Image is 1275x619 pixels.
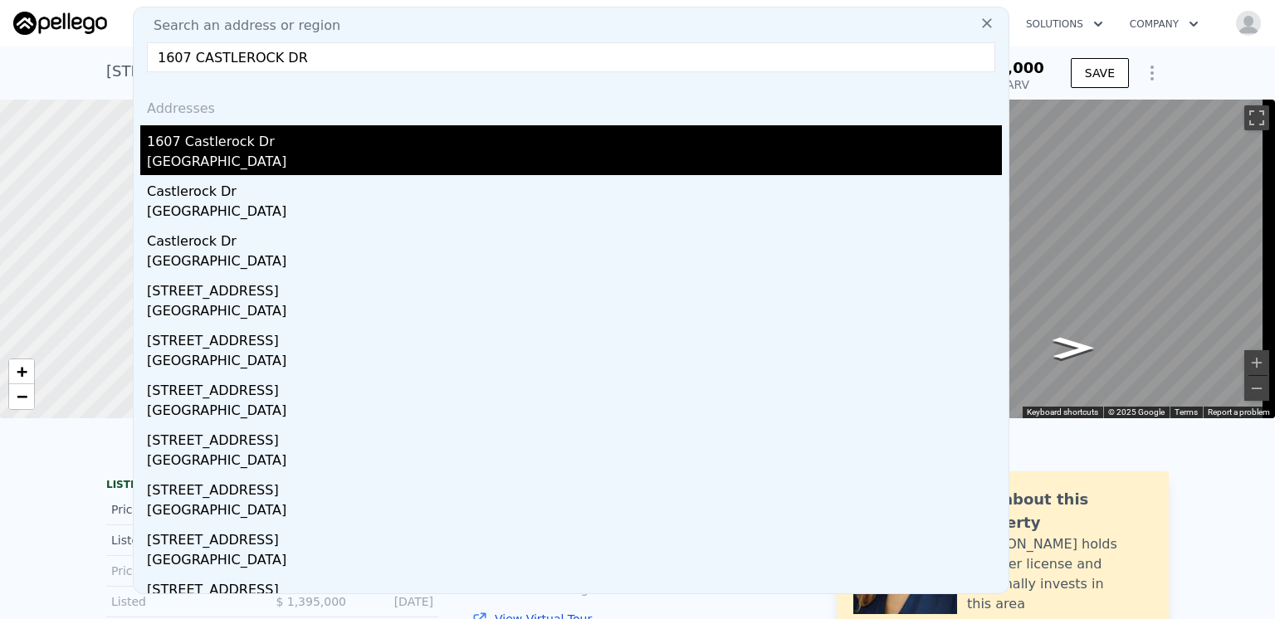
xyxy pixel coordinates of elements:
div: [GEOGRAPHIC_DATA] [147,550,1002,573]
div: [GEOGRAPHIC_DATA] [147,301,1002,324]
div: LISTING & SALE HISTORY [106,478,438,495]
div: [GEOGRAPHIC_DATA] [147,251,1002,275]
div: Street View [760,100,1275,418]
div: [STREET_ADDRESS] [147,324,1002,351]
button: Keyboard shortcuts [1027,407,1098,418]
path: Go North, Jimmy Buffett Mem Hwy [1035,332,1111,364]
div: Map [760,100,1275,418]
div: [STREET_ADDRESS] [147,573,1002,600]
div: Addresses [140,85,1002,125]
a: Report a problem [1208,407,1270,417]
div: [STREET_ADDRESS] [147,424,1002,451]
div: [GEOGRAPHIC_DATA] [147,500,1002,524]
div: Price Decrease [111,563,259,579]
div: Castlerock Dr [147,225,1002,251]
button: Zoom out [1244,376,1269,401]
div: Ask about this property [967,488,1152,534]
span: $ 1,395,000 [276,595,346,608]
button: Toggle fullscreen view [1244,105,1269,130]
span: © 2025 Google [1108,407,1165,417]
div: 1607 Castlerock Dr [147,125,1002,152]
div: [GEOGRAPHIC_DATA] [147,152,1002,175]
div: [GEOGRAPHIC_DATA] [147,351,1002,374]
img: Pellego [13,12,107,35]
div: [STREET_ADDRESS] [147,275,1002,301]
div: [STREET_ADDRESS] [147,374,1002,401]
button: Solutions [1013,9,1116,39]
div: [PERSON_NAME] holds a broker license and personally invests in this area [967,534,1152,614]
div: [GEOGRAPHIC_DATA] [147,451,1002,474]
a: Zoom out [9,384,34,409]
div: Price Decrease [111,501,259,518]
span: Search an address or region [140,16,340,36]
div: Listed [111,593,259,610]
div: [STREET_ADDRESS] [147,474,1002,500]
div: [GEOGRAPHIC_DATA] [147,202,1002,225]
button: SAVE [1071,58,1129,88]
button: Show Options [1136,56,1169,90]
a: Terms (opens in new tab) [1175,407,1198,417]
span: − [17,386,27,407]
div: [GEOGRAPHIC_DATA] [147,401,1002,424]
input: Enter an address, city, region, neighborhood or zip code [147,42,995,72]
img: avatar [1235,10,1262,37]
div: [STREET_ADDRESS] [147,524,1002,550]
div: Listed [111,532,259,548]
a: Zoom in [9,359,34,384]
div: [DATE] [359,593,433,610]
button: Zoom in [1244,350,1269,375]
span: + [17,361,27,382]
button: Company [1116,9,1212,39]
div: [STREET_ADDRESS] , Lauderdale-by-the-Sea , FL 33062 [106,60,513,83]
div: Castlerock Dr [147,175,1002,202]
